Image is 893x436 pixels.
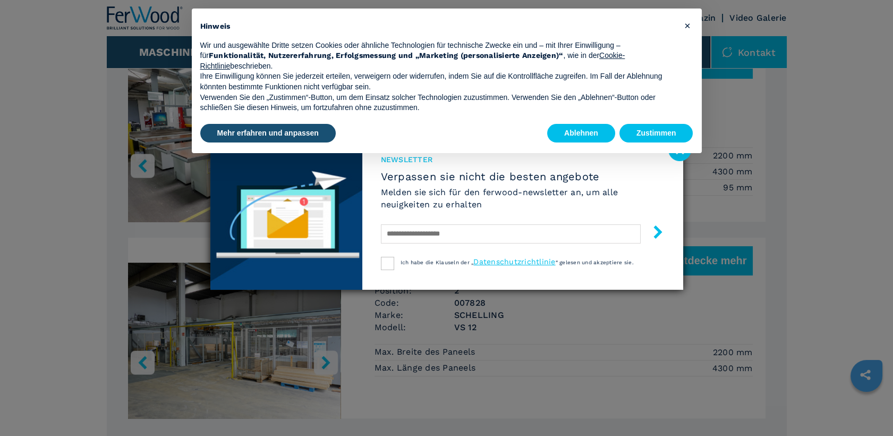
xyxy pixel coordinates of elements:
[200,71,676,92] p: Ihre Einwilligung können Sie jederzeit erteilen, verweigern oder widerrufen, indem Sie auf die Ko...
[381,186,665,211] h6: Melden sie sich für den ferwood-newsletter an, um alle neuigkeiten zu erhalten
[200,93,676,113] p: Verwenden Sie den „Zustimmen“-Button, um dem Einsatz solcher Technologien zuzustimmen. Verwenden ...
[210,146,362,290] img: Newsletter image
[641,221,665,246] button: submit-button
[547,124,615,143] button: Ablehnen
[209,51,564,60] strong: Funktionalität, Nutzererfahrung, Erfolgsmessung und „Marketing (personalisierte Anzeigen)“
[473,257,555,266] a: Datenschutzrichtlinie
[200,40,676,72] p: Wir und ausgewählte Dritte setzen Cookies oder ähnliche Technologien für technische Zwecke ein un...
[401,259,474,265] span: Ich habe die Klauseln der „
[200,51,625,70] a: Cookie-Richtlinie
[684,19,691,32] span: ×
[200,124,336,143] button: Mehr erfahren und anpassen
[200,21,676,32] h2: Hinweis
[381,170,665,183] span: Verpassen sie nicht die besten angebote
[679,17,696,34] button: Schließen Sie diesen Hinweis
[556,259,634,265] span: “ gelesen und akzeptiere sie.
[619,124,693,143] button: Zustimmen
